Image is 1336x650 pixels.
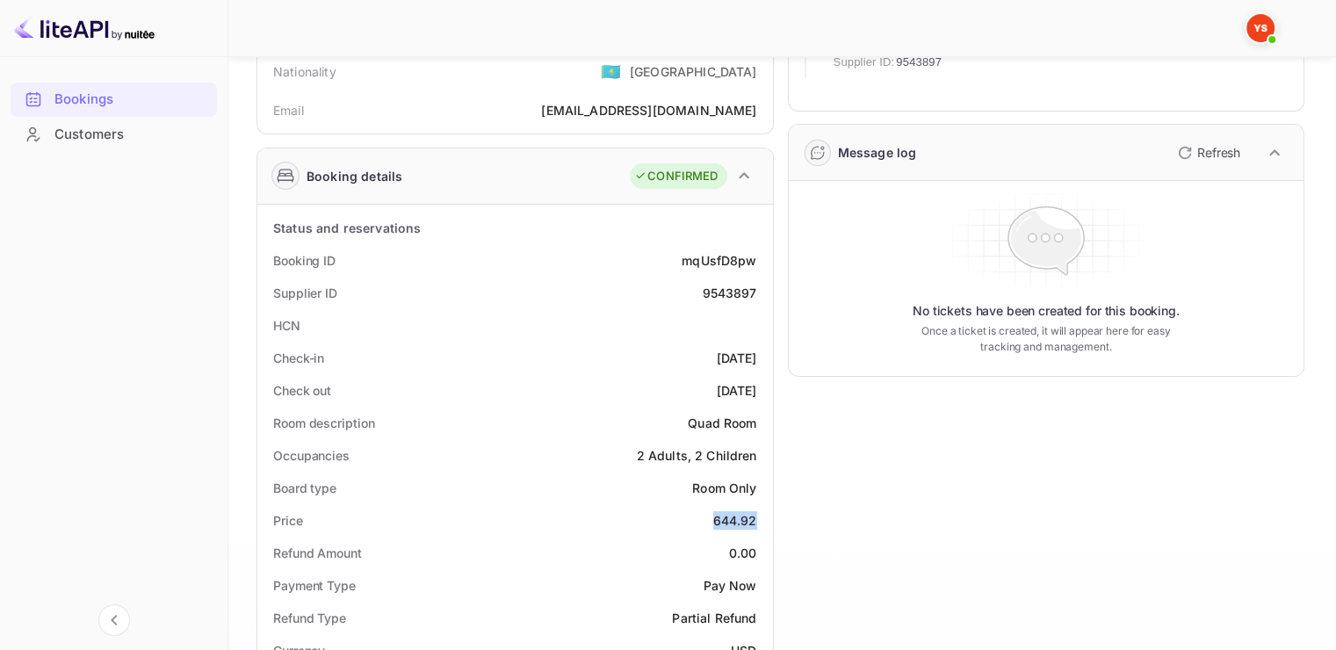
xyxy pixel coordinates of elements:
div: Booking details [307,167,402,185]
div: Refund Type [273,609,346,627]
div: Board type [273,479,336,497]
div: Room description [273,414,374,432]
p: No tickets have been created for this booking. [913,302,1180,320]
span: 9543897 [896,54,942,71]
div: Refund Amount [273,544,362,562]
div: Check out [273,381,331,400]
p: Refresh [1197,143,1240,162]
a: Customers [11,118,217,150]
div: CONFIRMED [634,168,718,185]
span: Supplier ID: [834,54,895,71]
div: Price [273,511,303,530]
div: Customers [54,125,208,145]
span: United States [601,55,621,87]
div: [DATE] [717,381,757,400]
div: [GEOGRAPHIC_DATA] [630,62,757,81]
div: 644.92 [713,511,757,530]
div: Message log [838,143,917,162]
div: 0.00 [729,544,757,562]
div: Customers [11,118,217,152]
div: Status and reservations [273,219,421,237]
div: mqUsfD8pw [682,251,756,270]
div: Occupancies [273,446,350,465]
div: Partial Refund [672,609,756,627]
button: Collapse navigation [98,604,130,636]
button: Refresh [1167,139,1247,167]
div: HCN [273,316,300,335]
div: Quad Room [688,414,756,432]
div: Bookings [54,90,208,110]
div: Pay Now [703,576,756,595]
div: Email [273,101,304,119]
div: 2 Adults, 2 Children [637,446,757,465]
div: 9543897 [702,284,756,302]
div: Check-in [273,349,324,367]
div: Room Only [692,479,756,497]
div: Payment Type [273,576,356,595]
a: Bookings [11,83,217,115]
div: [DATE] [717,349,757,367]
div: Supplier ID [273,284,337,302]
img: Yandex Support [1246,14,1275,42]
img: LiteAPI logo [14,14,155,42]
div: Nationality [273,62,336,81]
p: Once a ticket is created, it will appear here for easy tracking and management. [908,323,1184,355]
div: Booking ID [273,251,336,270]
div: Bookings [11,83,217,117]
div: [EMAIL_ADDRESS][DOMAIN_NAME] [541,101,756,119]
